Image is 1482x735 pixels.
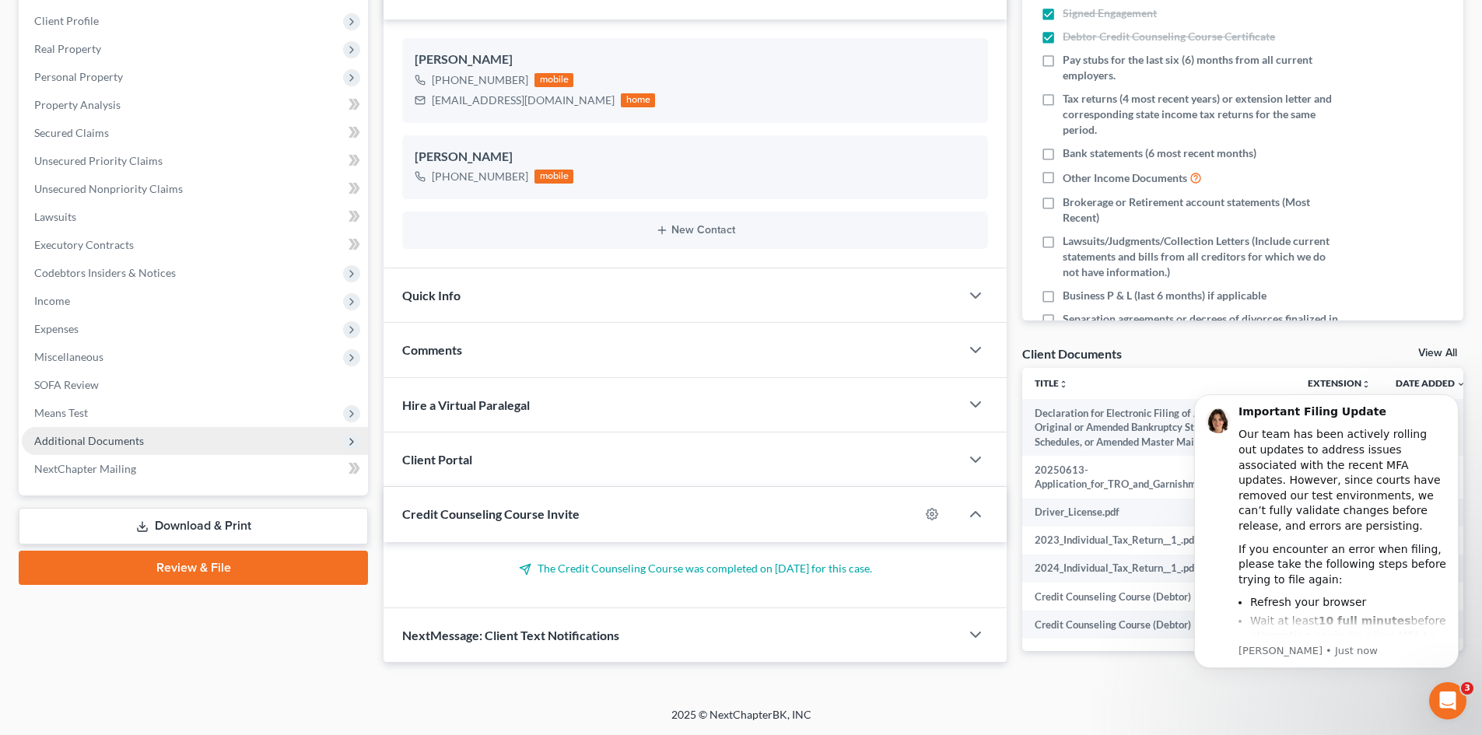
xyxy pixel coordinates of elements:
[22,231,368,259] a: Executory Contracts
[1063,194,1340,226] span: Brokerage or Retirement account statements (Most Recent)
[1022,456,1295,499] td: 20250613-Application_for_TRO_and_Garnishment_w_Exhs__1_.pdf
[1022,611,1295,639] td: Credit Counseling Course (Debtor)
[1022,399,1295,456] td: Declaration for Electronic Filing of Amended Petition, Original or Amended Bankruptcy Statements ...
[402,561,988,576] p: The Credit Counseling Course was completed on [DATE] for this case.
[34,126,109,139] span: Secured Claims
[19,508,368,544] a: Download & Print
[402,506,580,521] span: Credit Counseling Course Invite
[1063,170,1187,186] span: Other Income Documents
[402,397,530,412] span: Hire a Virtual Paralegal
[402,628,619,642] span: NextMessage: Client Text Notifications
[1171,375,1482,727] iframe: Intercom notifications message
[34,70,123,83] span: Personal Property
[34,42,101,55] span: Real Property
[432,72,528,88] div: [PHONE_NUMBER]
[19,551,368,585] a: Review & File
[22,119,368,147] a: Secured Claims
[415,51,976,69] div: [PERSON_NAME]
[34,434,144,447] span: Additional Documents
[1063,233,1340,280] span: Lawsuits/Judgments/Collection Letters (Include current statements and bills from all creditors fo...
[1059,380,1068,389] i: unfold_more
[34,294,70,307] span: Income
[34,98,121,111] span: Property Analysis
[34,238,134,251] span: Executory Contracts
[534,170,573,184] div: mobile
[34,322,79,335] span: Expenses
[1022,555,1295,583] td: 2024_Individual_Tax_Return__1_.pdf
[621,93,655,107] div: home
[1063,29,1275,44] span: Debtor Credit Counseling Course Certificate
[534,73,573,87] div: mobile
[432,93,615,108] div: [EMAIL_ADDRESS][DOMAIN_NAME]
[22,203,368,231] a: Lawsuits
[34,182,183,195] span: Unsecured Nonpriority Claims
[22,147,368,175] a: Unsecured Priority Claims
[34,14,99,27] span: Client Profile
[415,148,976,166] div: [PERSON_NAME]
[1461,682,1473,695] span: 3
[34,350,103,363] span: Miscellaneous
[1022,583,1295,611] td: Credit Counseling Course (Debtor)
[22,371,368,399] a: SOFA Review
[1022,499,1295,527] td: Driver_License.pdf
[1022,527,1295,555] td: 2023_Individual_Tax_Return__1_.pdf
[1063,311,1340,342] span: Separation agreements or decrees of divorces finalized in the past 2 years
[1035,377,1068,389] a: Titleunfold_more
[34,406,88,419] span: Means Test
[22,175,368,203] a: Unsecured Nonpriority Claims
[1022,345,1122,362] div: Client Documents
[402,288,461,303] span: Quick Info
[415,224,976,236] button: New Contact
[298,707,1185,735] div: 2025 © NextChapterBK, INC
[1418,348,1457,359] a: View All
[1063,52,1340,83] span: Pay stubs for the last six (6) months from all current employers.
[1063,288,1267,303] span: Business P & L (last 6 months) if applicable
[402,342,462,357] span: Comments
[34,462,136,475] span: NextChapter Mailing
[402,452,472,467] span: Client Portal
[34,210,76,223] span: Lawsuits
[22,91,368,119] a: Property Analysis
[1063,145,1256,161] span: Bank statements (6 most recent months)
[34,266,176,279] span: Codebtors Insiders & Notices
[432,169,528,184] div: [PHONE_NUMBER]
[22,455,368,483] a: NextChapter Mailing
[34,154,163,167] span: Unsecured Priority Claims
[1063,5,1157,21] span: Signed Engagement
[1429,682,1466,719] iframe: Intercom live chat
[34,378,99,391] span: SOFA Review
[1063,91,1340,138] span: Tax returns (4 most recent years) or extension letter and corresponding state income tax returns ...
